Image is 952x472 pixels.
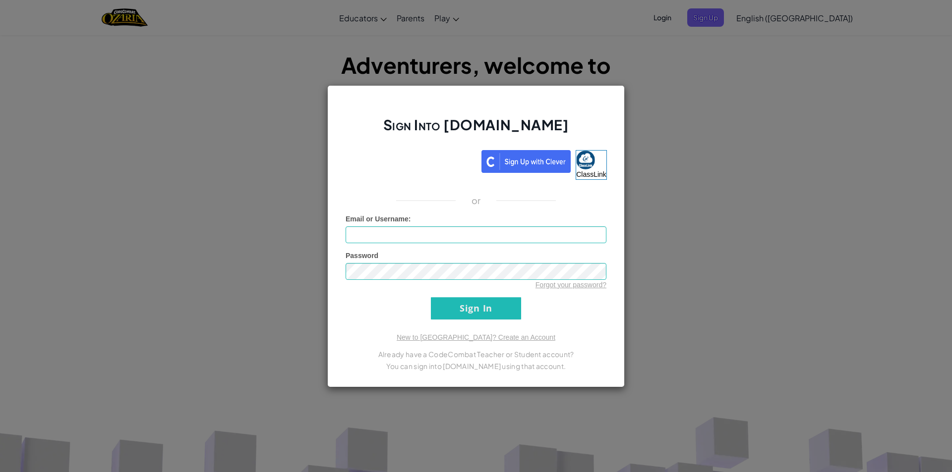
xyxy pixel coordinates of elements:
p: Already have a CodeCombat Teacher or Student account? [346,348,606,360]
input: Sign In [431,297,521,319]
label: : [346,214,411,224]
p: You can sign into [DOMAIN_NAME] using that account. [346,360,606,372]
a: Forgot your password? [535,281,606,289]
img: clever_sso_button@2x.png [481,150,571,173]
span: Password [346,252,378,260]
p: or [472,195,481,207]
a: New to [GEOGRAPHIC_DATA]? Create an Account [397,333,555,341]
iframe: Sign in with Google Button [340,149,481,171]
span: Email or Username [346,215,409,223]
img: classlink-logo-small.png [576,151,595,169]
h2: Sign Into [DOMAIN_NAME] [346,115,606,144]
span: ClassLink [576,170,606,178]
